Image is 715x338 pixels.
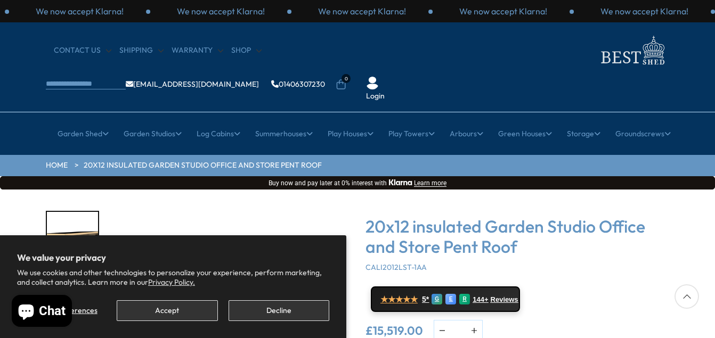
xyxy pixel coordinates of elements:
span: 0 [342,74,351,83]
a: Login [366,91,385,102]
a: 20x12 insulated Garden Studio Office and Store Pent Roof [84,160,322,171]
button: Accept [117,300,217,321]
div: 1 / 3 [574,5,715,17]
img: User Icon [366,77,379,89]
p: We now accept Klarna! [600,5,688,17]
a: Green Houses [498,120,552,147]
p: We now accept Klarna! [36,5,124,17]
div: 3 / 3 [433,5,574,17]
ins: £15,519.00 [365,325,423,336]
a: Garden Shed [58,120,109,147]
a: Storage [567,120,600,147]
a: Play Houses [328,120,373,147]
a: Shipping [119,45,164,56]
a: [EMAIL_ADDRESS][DOMAIN_NAME] [126,80,259,88]
button: Decline [229,300,329,321]
a: ★★★★★ 5* G E R 144+ Reviews [371,286,520,312]
span: 144+ [473,295,488,304]
a: Play Towers [388,120,435,147]
a: Garden Studios [124,120,182,147]
a: Log Cabins [197,120,240,147]
div: R [459,294,470,304]
a: Privacy Policy. [148,277,195,287]
span: CALI2012LST-1AA [365,262,427,272]
a: Arbours [450,120,483,147]
p: We use cookies and other technologies to personalize your experience, perform marketing, and coll... [17,268,329,287]
a: HOME [46,160,68,171]
div: G [432,294,442,304]
div: 2 / 3 [291,5,433,17]
img: CaliStorageLHAJAR20x12_4e50d879-60ef-43db-825c-008acae8f4f9_200x200.jpg [47,212,98,283]
div: 1 / 3 [150,5,291,17]
a: CONTACT US [54,45,111,56]
img: logo [595,33,669,68]
h2: We value your privacy [17,252,329,263]
a: Groundscrews [615,120,671,147]
p: We now accept Klarna! [318,5,406,17]
inbox-online-store-chat: Shopify online store chat [9,295,75,329]
a: Shop [231,45,262,56]
span: Reviews [491,295,518,304]
a: Warranty [172,45,223,56]
div: E [445,294,456,304]
p: We now accept Klarna! [459,5,547,17]
a: 01406307230 [271,80,325,88]
div: 3 / 3 [9,5,150,17]
p: We now accept Klarna! [177,5,265,17]
a: 0 [336,79,346,90]
h3: 20x12 insulated Garden Studio Office and Store Pent Roof [365,216,669,257]
a: Summerhouses [255,120,313,147]
div: 1 / 10 [46,211,99,284]
span: ★★★★★ [380,294,418,304]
